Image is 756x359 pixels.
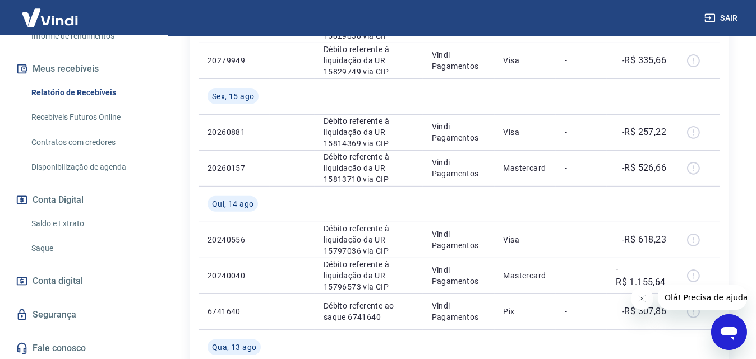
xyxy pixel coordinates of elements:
[432,157,486,179] p: Vindi Pagamentos
[565,270,598,281] p: -
[324,259,414,292] p: Débito referente à liquidação da UR 15796573 via CIP
[27,25,154,48] a: Informe de rendimentos
[324,115,414,149] p: Débito referente à liquidação da UR 15814369 via CIP
[27,106,154,129] a: Recebíveis Futuros Online
[702,8,743,29] button: Sair
[622,161,666,175] p: -R$ 526,66
[208,270,261,281] p: 20240040
[212,198,253,209] span: Qui, 14 ago
[565,127,598,138] p: -
[622,54,666,67] p: -R$ 335,66
[324,151,414,185] p: Débito referente à liquidação da UR 15813710 via CIP
[324,223,414,257] p: Débito referente à liquidação da UR 15797036 via CIP
[27,212,154,235] a: Saldo e Extrato
[324,300,414,323] p: Débito referente ao saque 6741640
[711,314,747,350] iframe: Botão para abrir a janela de mensagens
[622,125,666,139] p: -R$ 257,22
[622,233,666,246] p: -R$ 618,23
[212,91,254,102] span: Sex, 15 ago
[432,229,486,251] p: Vindi Pagamentos
[7,8,94,17] span: Olá! Precisa de ajuda?
[504,270,547,281] p: Mastercard
[504,127,547,138] p: Visa
[13,269,154,293] a: Conta digital
[432,121,486,143] p: Vindi Pagamentos
[565,306,598,317] p: -
[631,287,653,310] iframe: Fechar mensagem
[208,306,261,317] p: 6741640
[208,127,261,138] p: 20260881
[13,57,154,81] button: Meus recebíveis
[504,162,547,174] p: Mastercard
[212,342,256,353] span: Qua, 13 ago
[504,306,547,317] p: Pix
[208,162,261,174] p: 20260157
[208,234,261,245] p: 20240556
[432,264,486,287] p: Vindi Pagamentos
[504,55,547,66] p: Visa
[616,262,666,289] p: -R$ 1.155,64
[13,188,154,212] button: Conta Digital
[565,55,598,66] p: -
[27,131,154,154] a: Contratos com credores
[622,305,666,318] p: -R$ 307,86
[324,44,414,77] p: Débito referente à liquidação da UR 15829749 via CIP
[13,1,86,35] img: Vindi
[658,285,747,310] iframe: Mensagem da empresa
[432,300,486,323] p: Vindi Pagamentos
[33,273,83,289] span: Conta digital
[432,49,486,72] p: Vindi Pagamentos
[13,302,154,327] a: Segurança
[27,156,154,179] a: Disponibilização de agenda
[208,55,261,66] p: 20279949
[27,237,154,260] a: Saque
[565,162,598,174] p: -
[27,81,154,104] a: Relatório de Recebíveis
[565,234,598,245] p: -
[504,234,547,245] p: Visa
